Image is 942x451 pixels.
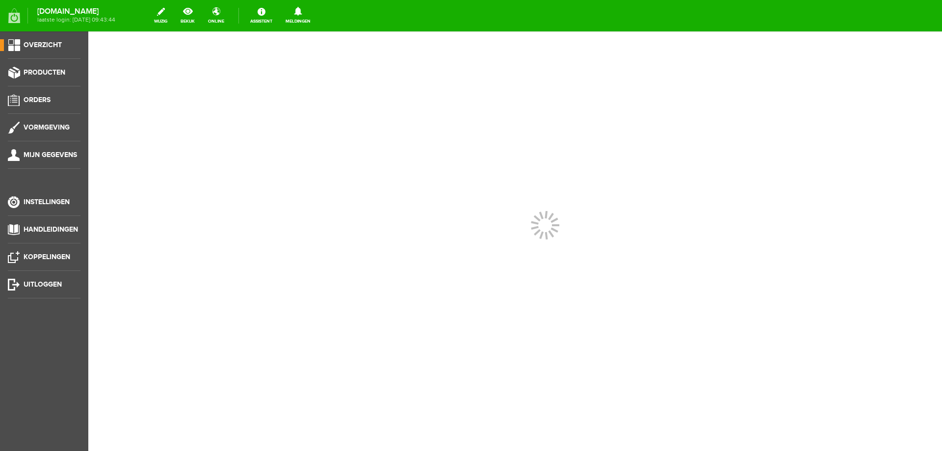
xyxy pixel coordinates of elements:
span: Koppelingen [24,253,70,261]
span: Uitloggen [24,280,62,289]
a: bekijk [175,5,201,27]
span: Vormgeving [24,123,70,132]
span: Handleidingen [24,225,78,234]
span: Mijn gegevens [24,151,77,159]
a: Assistent [244,5,278,27]
span: Producten [24,68,65,77]
a: Meldingen [280,5,316,27]
span: Orders [24,96,51,104]
a: online [202,5,230,27]
span: Overzicht [24,41,62,49]
strong: [DOMAIN_NAME] [37,9,115,14]
a: wijzig [148,5,173,27]
span: laatste login: [DATE] 09:43:44 [37,17,115,23]
span: Instellingen [24,198,70,206]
